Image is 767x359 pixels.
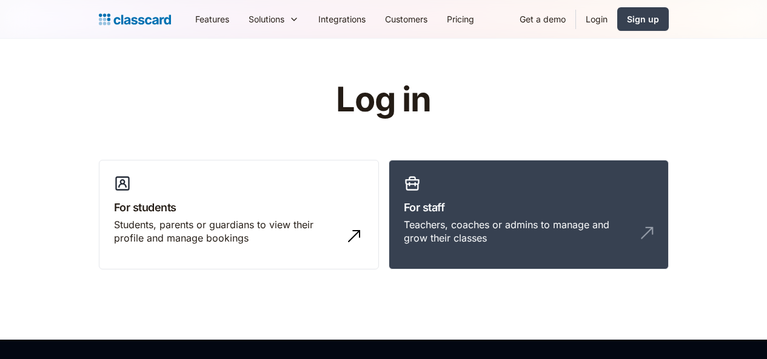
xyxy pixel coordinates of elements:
[404,218,629,245] div: Teachers, coaches or admins to manage and grow their classes
[186,5,239,33] a: Features
[99,11,171,28] a: home
[191,81,576,119] h1: Log in
[437,5,484,33] a: Pricing
[114,218,340,245] div: Students, parents or guardians to view their profile and manage bookings
[404,199,654,216] h3: For staff
[114,199,364,216] h3: For students
[617,7,669,31] a: Sign up
[510,5,575,33] a: Get a demo
[389,160,669,270] a: For staffTeachers, coaches or admins to manage and grow their classes
[627,13,659,25] div: Sign up
[576,5,617,33] a: Login
[239,5,309,33] div: Solutions
[99,160,379,270] a: For studentsStudents, parents or guardians to view their profile and manage bookings
[309,5,375,33] a: Integrations
[375,5,437,33] a: Customers
[249,13,284,25] div: Solutions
